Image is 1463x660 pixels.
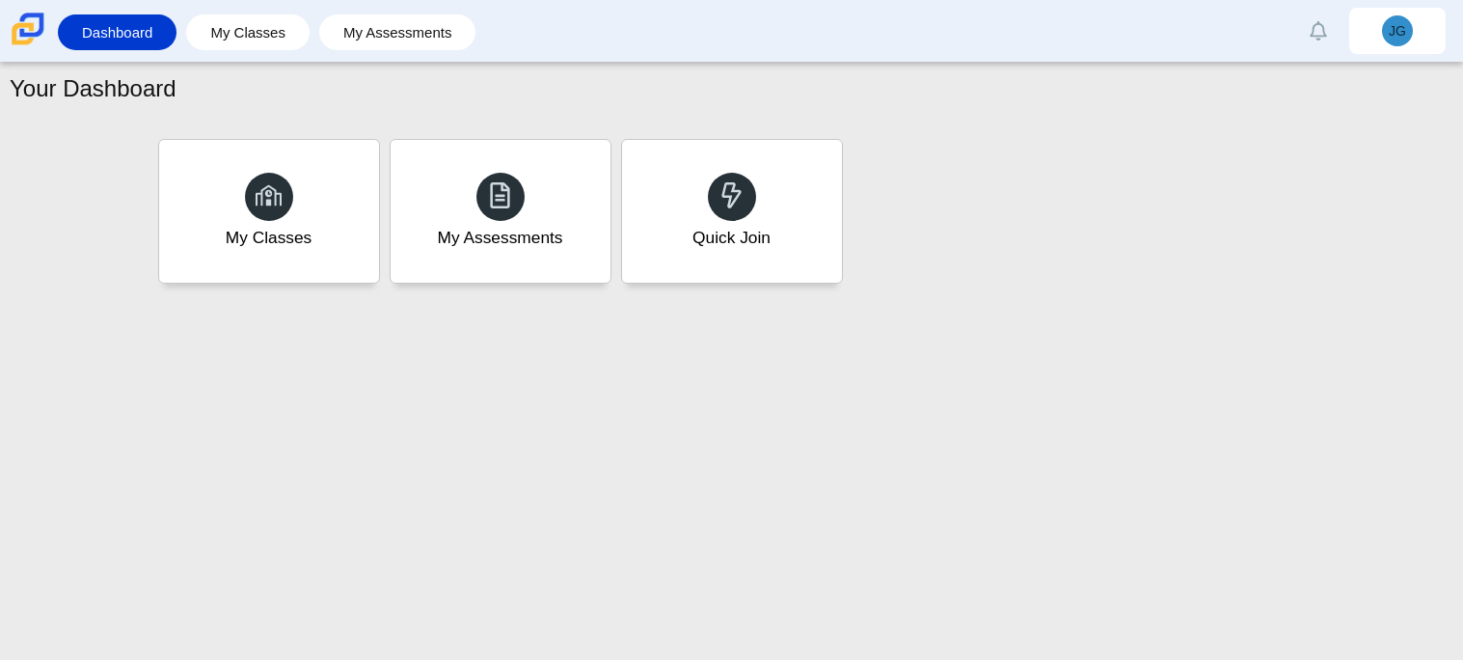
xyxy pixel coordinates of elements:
a: My Classes [196,14,300,50]
div: My Assessments [438,226,563,250]
a: Alerts [1297,10,1340,52]
a: Dashboard [68,14,167,50]
a: My Assessments [390,139,611,284]
div: My Classes [226,226,312,250]
a: My Classes [158,139,380,284]
img: Carmen School of Science & Technology [8,9,48,49]
span: JG [1389,24,1406,38]
div: Quick Join [692,226,771,250]
a: JG [1349,8,1446,54]
a: Carmen School of Science & Technology [8,36,48,52]
a: Quick Join [621,139,843,284]
h1: Your Dashboard [10,72,176,105]
a: My Assessments [329,14,467,50]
